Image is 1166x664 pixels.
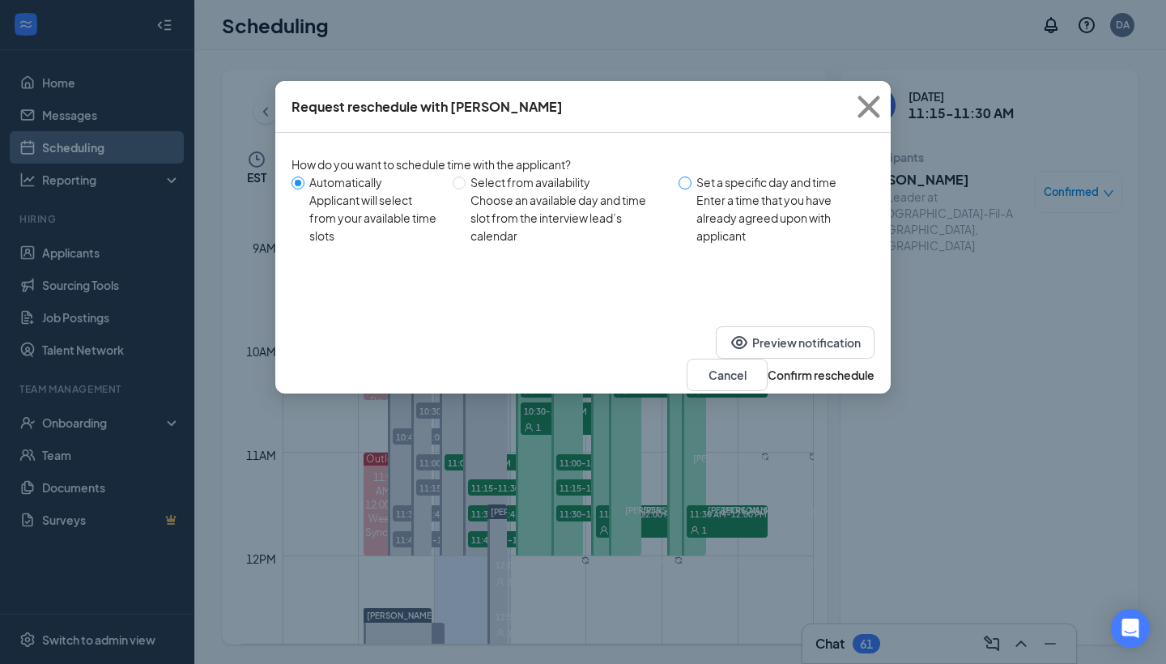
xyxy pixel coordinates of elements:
div: How do you want to schedule time with the applicant? [291,155,874,173]
div: Enter a time that you have already agreed upon with applicant [696,191,862,245]
div: Select from availability [470,173,666,191]
div: Automatically [309,173,440,191]
div: Request reschedule with [PERSON_NAME] [291,98,563,116]
button: Confirm reschedule [768,366,874,384]
div: Set a specific day and time [696,173,862,191]
div: Applicant will select from your available time slots [309,191,440,245]
div: Open Intercom Messenger [1111,609,1150,648]
div: Choose an available day and time slot from the interview lead’s calendar [470,191,666,245]
button: Cancel [687,359,768,391]
svg: Cross [847,85,891,129]
svg: Eye [730,333,749,352]
button: Close [847,81,891,133]
button: EyePreview notification [716,326,874,359]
